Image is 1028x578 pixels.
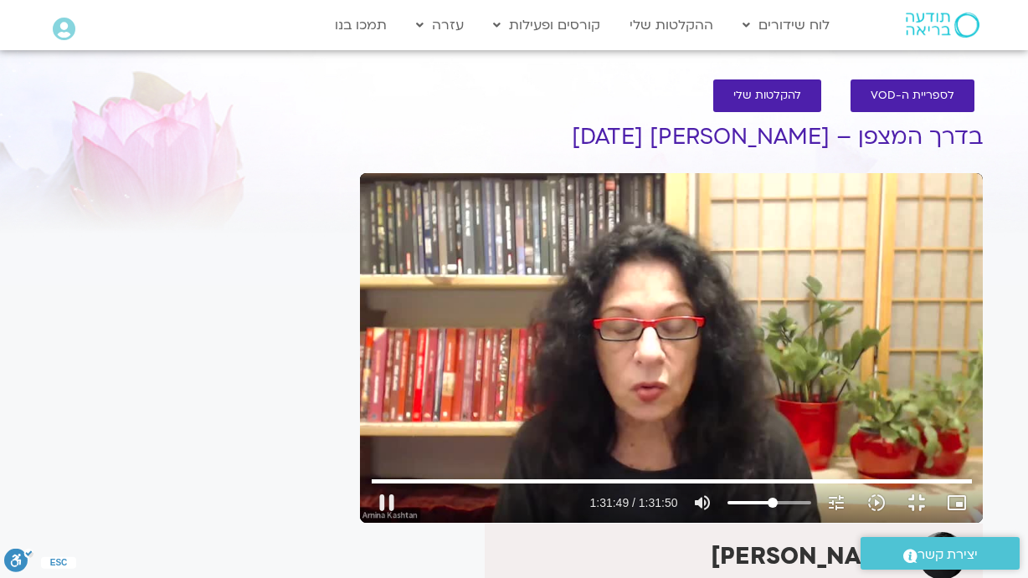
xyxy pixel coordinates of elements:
h1: בדרך המצפן – [PERSON_NAME] [DATE] [360,125,983,150]
a: לוח שידורים [734,9,838,41]
img: תודעה בריאה [906,13,979,38]
span: יצירת קשר [917,544,978,566]
a: להקלטות שלי [713,79,821,112]
a: קורסים ופעילות [485,9,609,41]
a: לספריית ה-VOD [851,79,974,112]
strong: [PERSON_NAME] [711,540,906,572]
a: ההקלטות שלי [621,9,722,41]
a: תמכו בנו [326,9,395,41]
a: יצירת קשר [861,537,1020,570]
span: לספריית ה-VOD [871,90,954,102]
span: להקלטות שלי [733,90,801,102]
a: עזרה [408,9,472,41]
